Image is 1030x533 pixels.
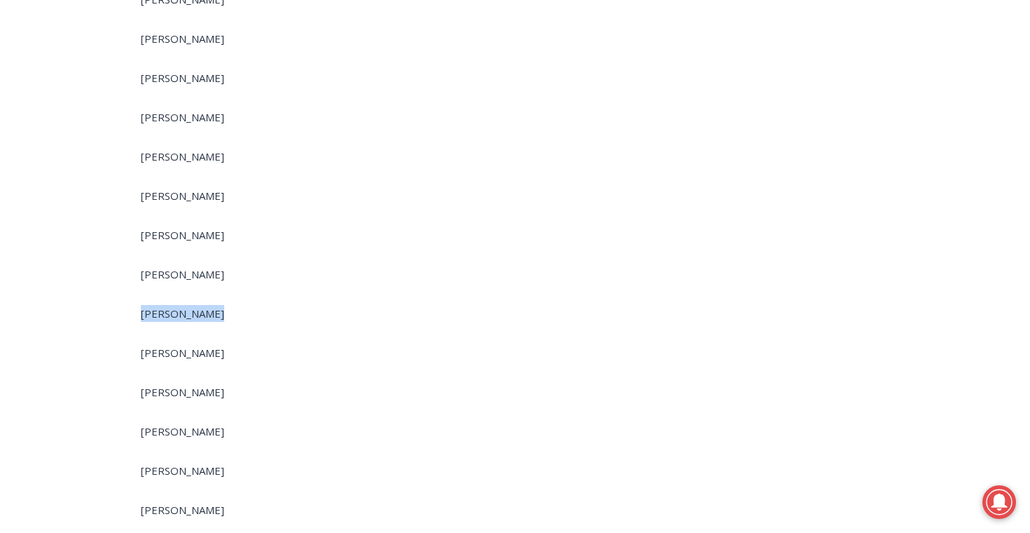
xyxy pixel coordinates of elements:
span: [PERSON_NAME] [141,306,224,321]
span: [PERSON_NAME] [141,189,224,203]
span: [PERSON_NAME] [141,346,224,360]
span: [PERSON_NAME] [141,464,224,478]
span: [PERSON_NAME] [141,228,224,242]
span: [PERSON_NAME] [141,110,224,124]
span: [PERSON_NAME] [141,32,224,46]
span: [PERSON_NAME] [141,503,224,517]
span: [PERSON_NAME] [141,149,224,163]
span: [PERSON_NAME] [141,424,224,438]
span: [PERSON_NAME] [141,71,224,85]
span: [PERSON_NAME] [141,385,224,399]
span: [PERSON_NAME] [141,267,224,281]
